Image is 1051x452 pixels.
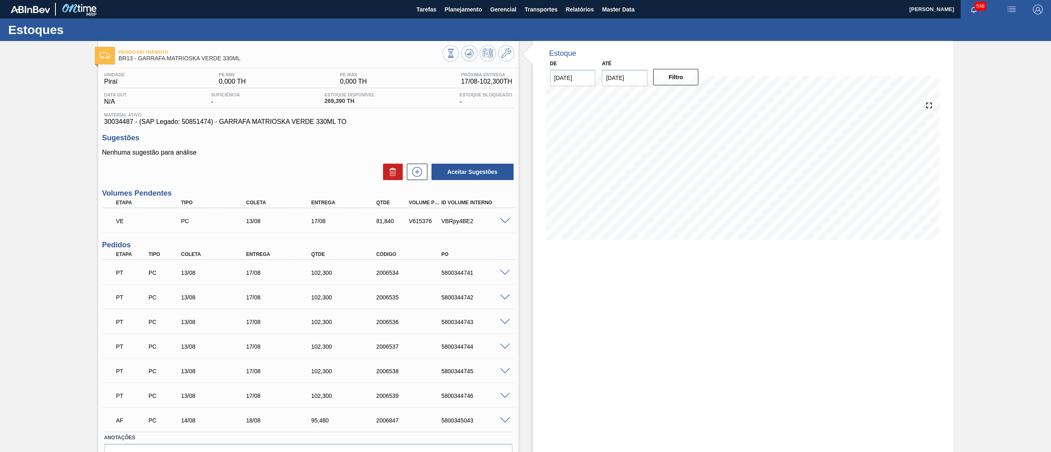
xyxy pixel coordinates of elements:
div: Pedido de Compra [147,269,182,276]
button: Filtro [653,69,699,85]
button: Ir ao Master Data / Geral [498,45,514,62]
div: Pedido em Trânsito [114,313,149,331]
span: 269,390 TH [324,98,375,104]
div: 18/08/2025 [244,417,318,424]
span: PE MAX [340,72,367,77]
div: Qtde [309,251,383,257]
div: Tipo [147,251,182,257]
div: Pedido de Compra [179,218,253,224]
div: 13/08/2025 [179,368,253,374]
div: Qtde [374,200,409,205]
div: 17/08/2025 [244,343,318,350]
span: 0,000 TH [340,78,367,85]
div: Código [374,251,448,257]
span: 546 [975,2,986,11]
div: Pedido em Trânsito [114,387,149,405]
span: Unidade [104,72,125,77]
span: Planejamento [445,5,482,14]
div: Pedido de Compra [147,393,182,399]
span: Material ativo [104,112,512,117]
div: 2006537 [374,343,448,350]
img: Logout [1033,5,1043,14]
div: Aceitar Sugestões [427,163,514,181]
div: 102,300 [309,269,383,276]
button: Visão Geral dos Estoques [443,45,459,62]
div: Volume Enviado para Transporte [114,212,188,230]
div: Pedido de Compra [147,319,182,325]
span: Estoque Disponível [324,92,375,97]
p: PT [116,393,147,399]
div: 17/08/2025 [244,294,318,301]
h3: Volumes Pendentes [102,189,514,198]
div: 13/08/2025 [179,343,253,350]
div: - [209,92,242,105]
span: Transportes [525,5,558,14]
input: dd/mm/yyyy [602,70,647,86]
p: VE [116,218,186,224]
div: 2006536 [374,319,448,325]
img: userActions [1007,5,1017,14]
span: Próxima Entrega [461,72,512,77]
div: Pedido em Trânsito [114,362,149,380]
div: 13/08/2025 [179,269,253,276]
span: 0,000 TH [219,78,246,85]
div: 102,300 [309,393,383,399]
div: 5800345043 [439,417,514,424]
div: 95,480 [309,417,383,424]
button: Aceitar Sugestões [431,164,514,180]
label: Até [602,61,611,66]
p: PT [116,319,147,325]
img: TNhmsLtSVTkK8tSr43FrP2fwEKptu5GPRR3wAAAABJRU5ErkJggg== [11,6,50,13]
p: PT [116,343,147,350]
div: 17/08/2025 [244,393,318,399]
div: Volume Portal [407,200,442,205]
span: Relatórios [566,5,594,14]
p: Nenhuma sugestão para análise [102,149,514,156]
span: Estoque Bloqueado [459,92,512,97]
div: V615376 [407,218,442,224]
div: Entrega [309,200,383,205]
img: Ícone [100,53,110,59]
div: Estoque [549,49,576,58]
h3: Sugestões [102,134,514,142]
span: Master Data [602,5,634,14]
div: - [457,92,514,105]
div: 5800344744 [439,343,514,350]
div: Aguardando Faturamento [114,411,149,429]
p: AF [116,417,147,424]
div: Nova sugestão [403,164,427,180]
div: 81,840 [374,218,409,224]
span: Pedido em Trânsito [119,50,443,55]
p: PT [116,269,147,276]
span: PE MIN [219,72,246,77]
div: 102,300 [309,319,383,325]
div: 13/08/2025 [179,294,253,301]
div: Pedido de Compra [147,343,182,350]
div: Coleta [179,251,253,257]
div: 5800344745 [439,368,514,374]
div: Etapa [114,251,149,257]
span: Suficiência [211,92,240,97]
div: Pedido de Compra [147,368,182,374]
div: 2006538 [374,368,448,374]
div: 102,300 [309,343,383,350]
div: 5800344742 [439,294,514,301]
div: 2006534 [374,269,448,276]
div: Excluir Sugestões [379,164,403,180]
div: 2006539 [374,393,448,399]
div: Entrega [244,251,318,257]
div: N/A [102,92,129,105]
span: Piraí [104,78,125,85]
div: 14/08/2025 [179,417,253,424]
span: Tarefas [416,5,436,14]
input: dd/mm/yyyy [550,70,596,86]
div: Pedido de Compra [147,294,182,301]
div: 102,300 [309,294,383,301]
div: 13/08/2025 [179,319,253,325]
div: 17/08/2025 [244,368,318,374]
span: Data out [104,92,127,97]
div: VBRpy4BE2 [439,218,514,224]
div: Pedido em Trânsito [114,338,149,356]
div: Pedido de Compra [147,417,182,424]
p: PT [116,294,147,301]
